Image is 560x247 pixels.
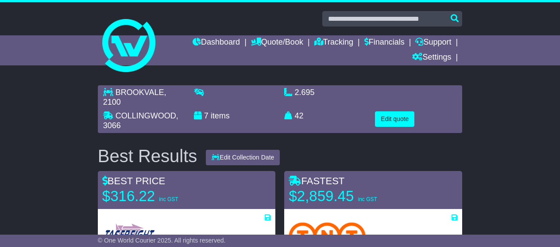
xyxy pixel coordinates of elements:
span: inc GST [358,196,377,202]
span: 42 [295,111,304,120]
a: Quote/Book [251,35,303,50]
span: BROOKVALE [116,88,164,97]
span: COLLINGWOOD [116,111,176,120]
span: FASTEST [289,175,344,186]
a: Settings [412,50,451,65]
span: , 3066 [103,111,178,130]
a: Financials [364,35,405,50]
span: 2.695 [295,88,315,97]
span: © One World Courier 2025. All rights reserved. [98,237,226,244]
p: $2,859.45 [289,187,399,205]
span: 7 [204,111,209,120]
a: Support [415,35,451,50]
button: Edit quote [375,111,414,127]
span: BEST PRICE [102,175,165,186]
button: Edit Collection Date [206,150,280,165]
span: inc GST [159,196,178,202]
a: Tracking [314,35,353,50]
span: , 2100 [103,88,166,106]
span: items [211,111,230,120]
a: Dashboard [193,35,240,50]
p: $316.22 [102,187,213,205]
div: Best Results [93,146,202,166]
